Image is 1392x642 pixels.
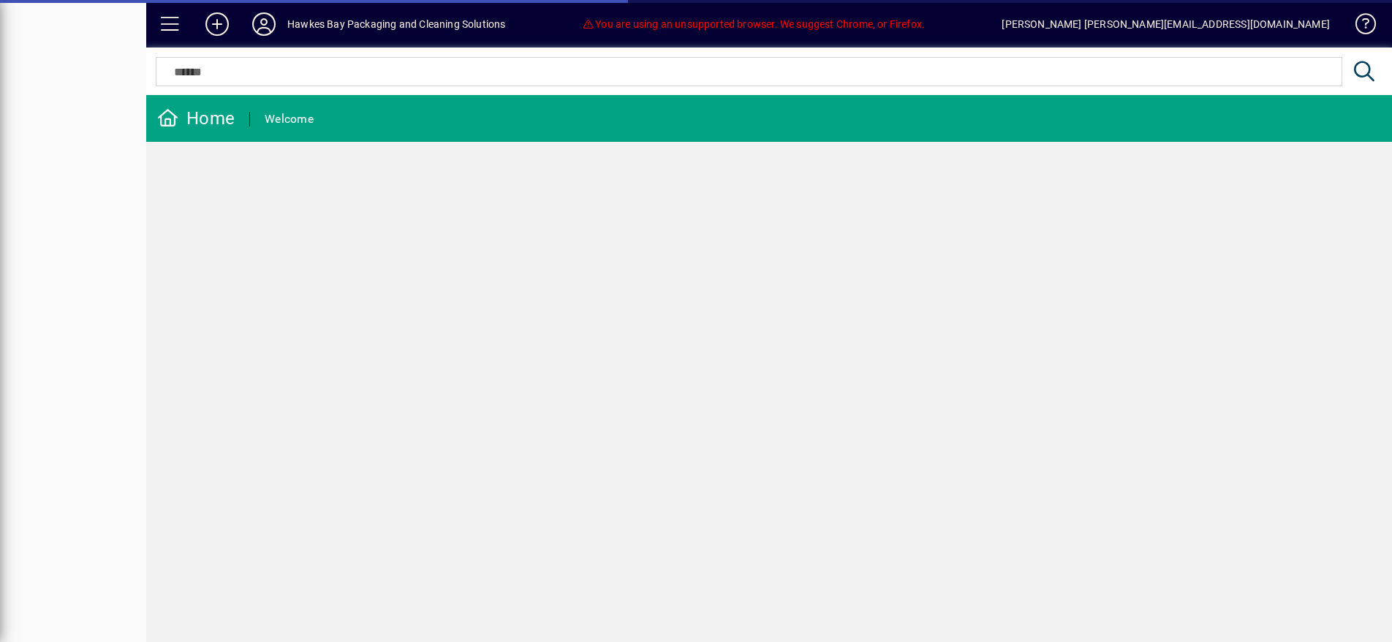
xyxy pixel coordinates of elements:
div: Home [157,107,235,130]
a: Knowledge Base [1344,3,1374,50]
button: Profile [241,11,287,37]
div: Hawkes Bay Packaging and Cleaning Solutions [287,12,506,36]
span: You are using an unsupported browser. We suggest Chrome, or Firefox. [583,18,925,30]
button: Add [194,11,241,37]
div: Welcome [265,107,314,131]
div: [PERSON_NAME] [PERSON_NAME][EMAIL_ADDRESS][DOMAIN_NAME] [1002,12,1330,36]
